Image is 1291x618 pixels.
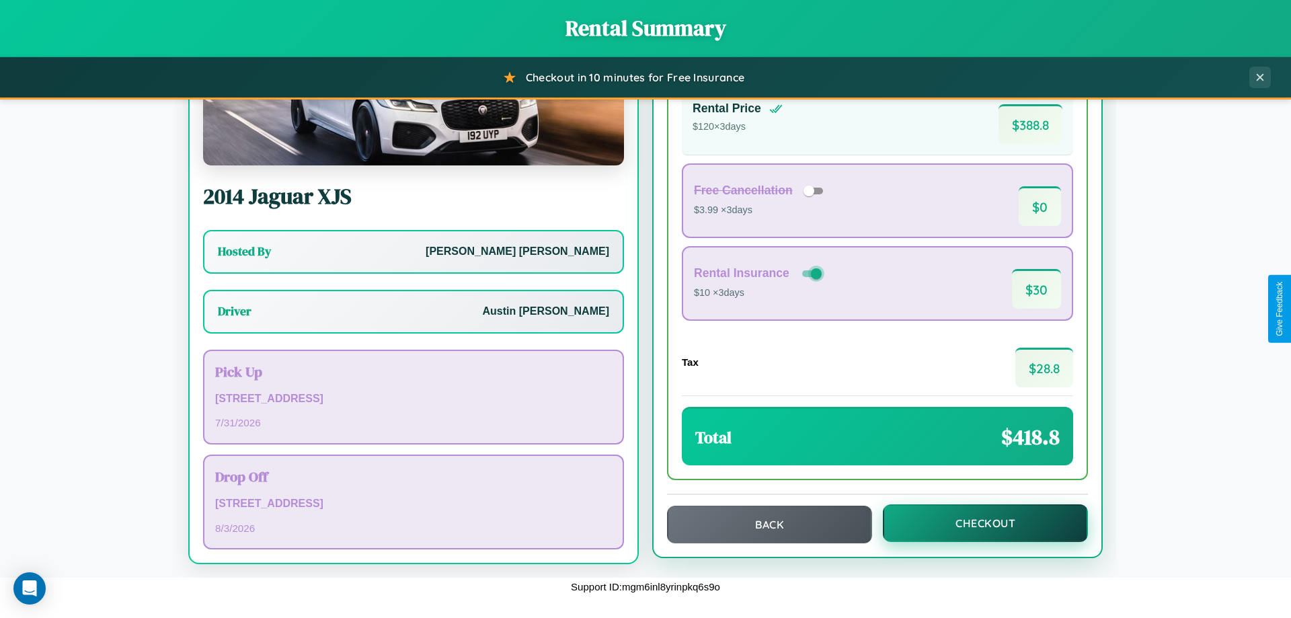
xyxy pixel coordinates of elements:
[526,71,744,84] span: Checkout in 10 minutes for Free Insurance
[1012,269,1061,309] span: $ 30
[218,303,251,319] h3: Driver
[1275,282,1284,336] div: Give Feedback
[694,202,828,219] p: $3.99 × 3 days
[483,302,609,321] p: Austin [PERSON_NAME]
[426,242,609,262] p: [PERSON_NAME] [PERSON_NAME]
[215,467,612,486] h3: Drop Off
[13,572,46,605] div: Open Intercom Messenger
[218,243,271,260] h3: Hosted By
[1019,186,1061,226] span: $ 0
[694,266,789,280] h4: Rental Insurance
[215,519,612,537] p: 8 / 3 / 2026
[215,414,612,432] p: 7 / 31 / 2026
[999,104,1062,144] span: $ 388.8
[694,184,793,198] h4: Free Cancellation
[571,578,720,596] p: Support ID: mgm6inl8yrinpkq6s9o
[694,284,824,302] p: $10 × 3 days
[693,118,783,136] p: $ 120 × 3 days
[682,356,699,368] h4: Tax
[695,426,732,449] h3: Total
[215,362,612,381] h3: Pick Up
[1015,348,1073,387] span: $ 28.8
[203,182,624,211] h2: 2014 Jaguar XJS
[883,504,1088,542] button: Checkout
[667,506,872,543] button: Back
[1001,422,1060,452] span: $ 418.8
[215,389,612,409] p: [STREET_ADDRESS]
[215,494,612,514] p: [STREET_ADDRESS]
[13,13,1278,43] h1: Rental Summary
[693,102,761,116] h4: Rental Price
